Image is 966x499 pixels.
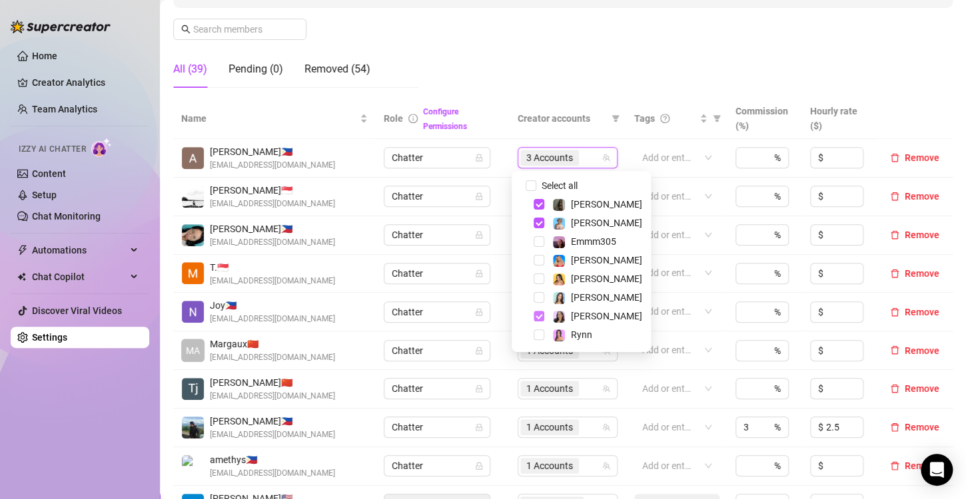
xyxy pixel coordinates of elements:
[210,275,335,287] span: [EMAIL_ADDRESS][DOMAIN_NAME]
[520,381,579,397] span: 1 Accounts
[181,25,191,34] span: search
[534,236,544,247] span: Select tree node
[885,265,945,281] button: Remove
[518,111,606,126] span: Creator accounts
[173,61,207,77] div: All (39)
[182,455,204,477] img: amethys
[905,191,939,202] span: Remove
[408,114,418,123] span: info-circle
[392,225,482,245] span: Chatter
[905,422,939,432] span: Remove
[392,379,482,399] span: Chatter
[19,143,86,156] span: Izzy AI Chatter
[905,345,939,356] span: Remove
[571,236,616,247] span: Emmm305
[526,150,573,165] span: 3 Accounts
[602,462,610,470] span: team
[534,218,544,228] span: Select tree node
[32,168,66,179] a: Content
[91,138,112,157] img: AI Chatter
[210,236,335,249] span: [EMAIL_ADDRESS][DOMAIN_NAME]
[392,341,482,361] span: Chatter
[475,385,483,393] span: lock
[304,61,370,77] div: Removed (54)
[534,273,544,284] span: Select tree node
[392,148,482,168] span: Chatter
[634,111,655,126] span: Tags
[182,416,204,438] img: John
[392,456,482,476] span: Chatter
[536,178,583,193] span: Select all
[475,231,483,239] span: lock
[392,186,482,206] span: Chatter
[905,307,939,317] span: Remove
[475,423,483,431] span: lock
[885,458,945,474] button: Remove
[571,292,642,303] span: [PERSON_NAME]
[885,150,945,166] button: Remove
[32,240,127,261] span: Automations
[885,343,945,359] button: Remove
[392,263,482,283] span: Chatter
[182,301,204,323] img: Joy
[392,302,482,322] span: Chatter
[905,383,939,394] span: Remove
[890,461,899,470] span: delete
[553,292,565,304] img: Amelia
[890,269,899,278] span: delete
[553,329,565,341] img: Rynn
[890,192,899,201] span: delete
[905,460,939,471] span: Remove
[475,347,483,355] span: lock
[210,260,335,275] span: T. 🇸🇬
[229,61,283,77] div: Pending (0)
[210,313,335,325] span: [EMAIL_ADDRESS][DOMAIN_NAME]
[885,381,945,397] button: Remove
[210,351,335,364] span: [EMAIL_ADDRESS][DOMAIN_NAME]
[553,218,565,230] img: Vanessa
[534,311,544,321] span: Select tree node
[182,224,204,246] img: connie
[890,230,899,240] span: delete
[609,108,622,128] span: filter
[905,152,939,163] span: Remove
[571,218,642,228] span: [PERSON_NAME]
[32,72,139,93] a: Creator Analytics
[602,423,610,431] span: team
[710,108,724,128] span: filter
[210,375,335,390] span: [PERSON_NAME] 🇨🇳
[885,419,945,435] button: Remove
[32,51,57,61] a: Home
[475,192,483,200] span: lock
[890,422,899,432] span: delete
[173,98,376,139] th: Name
[890,307,899,317] span: delete
[475,154,483,162] span: lock
[526,458,573,473] span: 1 Accounts
[210,337,335,351] span: Margaux 🇨🇳
[210,183,335,198] span: [PERSON_NAME] 🇸🇬
[553,199,565,211] img: Brandy
[32,211,101,222] a: Chat Monitoring
[210,452,335,467] span: amethys 🇵🇭
[210,198,335,210] span: [EMAIL_ADDRESS][DOMAIN_NAME]
[526,381,573,396] span: 1 Accounts
[553,273,565,285] img: Jocelyn
[921,454,953,486] div: Open Intercom Messenger
[534,255,544,265] span: Select tree node
[210,144,335,159] span: [PERSON_NAME] 🇵🇭
[553,311,565,323] img: Sami
[384,113,403,124] span: Role
[520,419,579,435] span: 1 Accounts
[713,114,721,122] span: filter
[571,311,642,321] span: [PERSON_NAME]
[534,329,544,340] span: Select tree node
[32,305,122,316] a: Discover Viral Videos
[32,104,97,114] a: Team Analytics
[475,308,483,316] span: lock
[182,262,204,284] img: Trixia Sy
[17,245,28,255] span: thunderbolt
[423,107,467,131] a: Configure Permissions
[602,154,610,162] span: team
[802,98,877,139] th: Hourly rate ($)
